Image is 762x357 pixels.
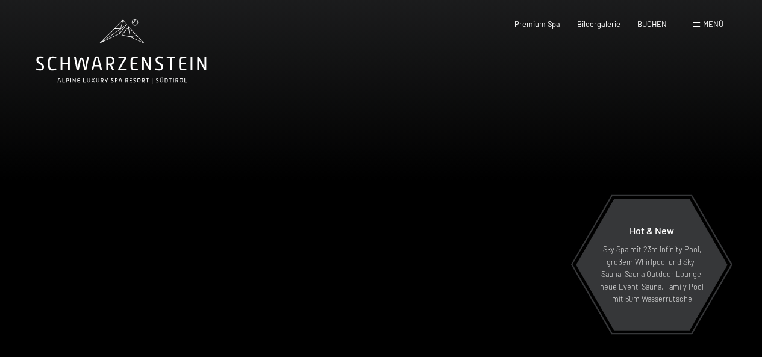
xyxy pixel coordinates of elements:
a: Premium Spa [514,19,560,29]
a: Bildergalerie [577,19,620,29]
a: BUCHEN [637,19,667,29]
p: Sky Spa mit 23m Infinity Pool, großem Whirlpool und Sky-Sauna, Sauna Outdoor Lounge, neue Event-S... [599,243,704,305]
span: Hot & New [629,225,674,236]
span: Menü [703,19,723,29]
a: Hot & New Sky Spa mit 23m Infinity Pool, großem Whirlpool und Sky-Sauna, Sauna Outdoor Lounge, ne... [575,199,728,331]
